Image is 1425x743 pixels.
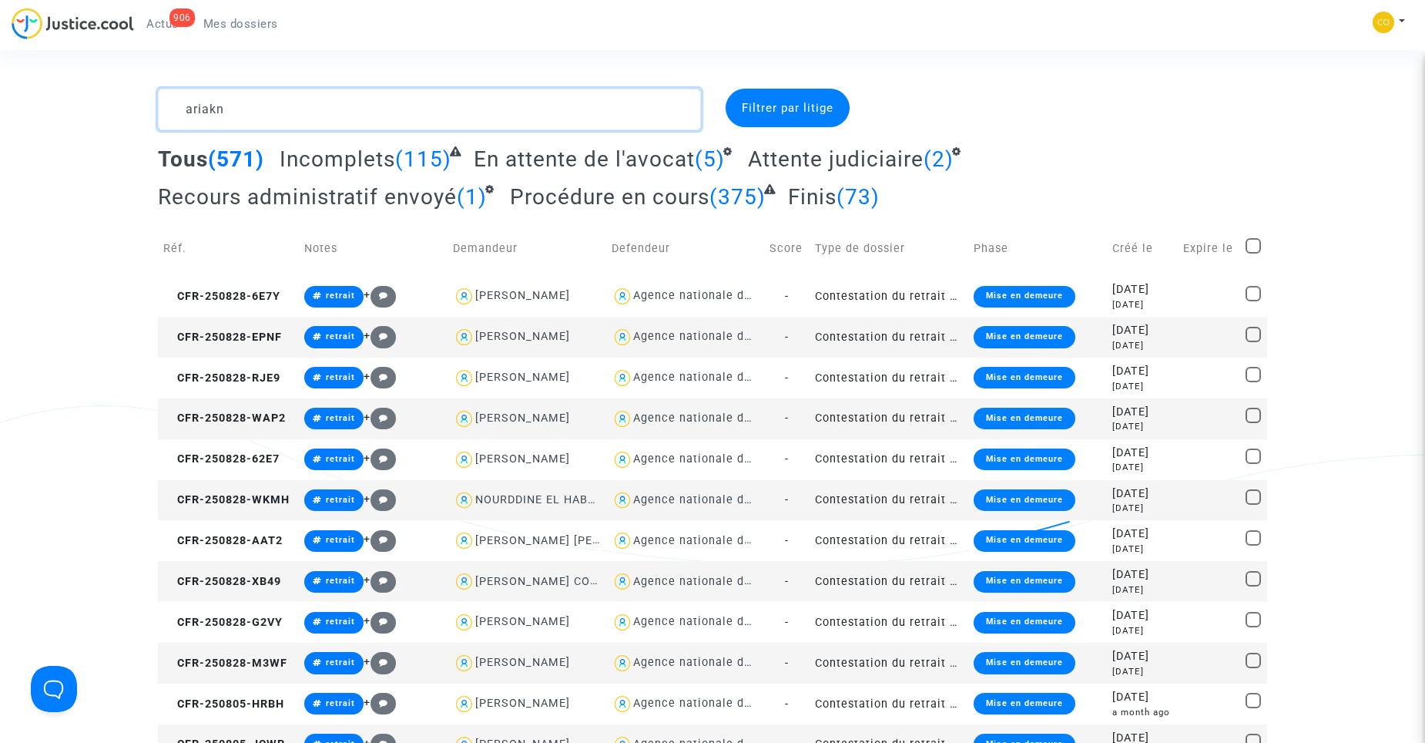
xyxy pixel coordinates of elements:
[612,326,634,348] img: icon-user.svg
[633,656,803,669] div: Agence nationale de l'habitat
[974,449,1075,470] div: Mise en demeure
[810,684,968,725] td: Contestation du retrait de [PERSON_NAME] par l'ANAH (mandataire)
[1112,502,1172,515] div: [DATE]
[203,17,278,31] span: Mes dossiers
[785,412,789,425] span: -
[785,657,789,670] span: -
[31,666,77,712] iframe: Help Scout Beacon - Open
[612,489,634,512] img: icon-user.svg
[448,221,606,276] td: Demandeur
[191,12,290,35] a: Mes dossiers
[1112,486,1172,503] div: [DATE]
[974,286,1075,308] div: Mise en demeure
[163,412,286,425] span: CFR-250828-WAP2
[326,657,355,667] span: retrait
[163,698,284,711] span: CFR-250805-HRBH
[1112,404,1172,421] div: [DATE]
[974,489,1075,511] div: Mise en demeure
[364,614,397,627] span: +
[364,452,397,465] span: +
[633,493,803,506] div: Agence nationale de l'habitat
[134,12,191,35] a: 906Actus
[785,698,789,711] span: -
[633,697,803,710] div: Agence nationale de l'habitat
[810,358,968,398] td: Contestation du retrait de [PERSON_NAME] par l'ANAH (mandataire)
[326,617,355,627] span: retrait
[1112,281,1172,298] div: [DATE]
[326,413,355,423] span: retrait
[974,408,1075,429] div: Mise en demeure
[1112,420,1172,433] div: [DATE]
[1112,624,1172,637] div: [DATE]
[510,184,709,210] span: Procédure en cours
[1178,221,1240,276] td: Expire le
[163,331,282,344] span: CFR-250828-EPNF
[453,326,475,348] img: icon-user.svg
[299,221,448,276] td: Notes
[364,288,397,301] span: +
[475,534,669,547] div: [PERSON_NAME] [PERSON_NAME]
[695,146,725,172] span: (5)
[475,493,608,506] div: NOURDDINE EL HABCHI
[326,535,355,545] span: retrait
[163,452,280,466] span: CFR-250828-62E7
[453,408,475,430] img: icon-user.svg
[633,615,803,628] div: Agence nationale de l'habitat
[1107,221,1178,276] td: Créé le
[974,693,1075,714] div: Mise en demeure
[163,657,287,670] span: CFR-250828-M3WF
[326,372,355,382] span: retrait
[364,411,397,424] span: +
[785,290,789,303] span: -
[169,8,195,27] div: 906
[1112,445,1172,462] div: [DATE]
[788,184,837,210] span: Finis
[633,371,803,384] div: Agence nationale de l'habitat
[364,329,397,342] span: +
[612,611,634,634] img: icon-user.svg
[158,221,299,276] td: Réf.
[475,330,570,343] div: [PERSON_NAME]
[1112,322,1172,339] div: [DATE]
[612,408,634,430] img: icon-user.svg
[475,656,570,669] div: [PERSON_NAME]
[1112,648,1172,665] div: [DATE]
[785,452,789,466] span: -
[974,530,1075,552] div: Mise en demeure
[453,570,475,593] img: icon-user.svg
[475,575,651,588] div: [PERSON_NAME] COUTENCEAU
[163,616,283,629] span: CFR-250828-G2VY
[810,480,968,521] td: Contestation du retrait de [PERSON_NAME] par l'ANAH (mandataire)
[1112,461,1172,474] div: [DATE]
[453,449,475,471] img: icon-user.svg
[612,693,634,715] img: icon-user.svg
[810,398,968,439] td: Contestation du retrait de [PERSON_NAME] par l'ANAH (mandataire)
[742,101,833,115] span: Filtrer par litige
[163,371,280,385] span: CFR-250828-RJE9
[1112,706,1172,719] div: a month ago
[633,289,803,302] div: Agence nationale de l'habitat
[453,652,475,674] img: icon-user.svg
[612,285,634,308] img: icon-user.svg
[453,611,475,634] img: icon-user.svg
[1373,12,1394,33] img: 5a13cfc393247f09c958b2f13390bacc
[1112,363,1172,380] div: [DATE]
[785,371,789,385] span: -
[974,326,1075,348] div: Mise en demeure
[163,493,290,506] span: CFR-250828-WKMH
[633,575,803,588] div: Agence nationale de l'habitat
[1112,665,1172,678] div: [DATE]
[475,452,570,466] div: [PERSON_NAME]
[785,575,789,588] span: -
[326,454,355,464] span: retrait
[633,330,803,343] div: Agence nationale de l'habitat
[974,367,1075,388] div: Mise en demeure
[208,146,264,172] span: (571)
[1112,607,1172,624] div: [DATE]
[364,696,397,709] span: +
[453,693,475,715] img: icon-user.svg
[326,698,355,708] span: retrait
[158,146,208,172] span: Tous
[633,452,803,466] div: Agence nationale de l'habitat
[810,643,968,684] td: Contestation du retrait de [PERSON_NAME] par l'ANAH (mandataire)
